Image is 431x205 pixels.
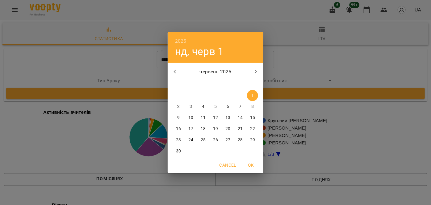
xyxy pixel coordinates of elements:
button: 10 [185,112,196,123]
p: 27 [225,137,230,143]
button: 24 [185,135,196,146]
button: 30 [173,146,184,157]
p: 22 [250,126,255,132]
span: OK [244,161,258,169]
p: 26 [213,137,218,143]
p: 8 [251,104,254,110]
button: OK [241,160,261,171]
button: 2 [173,101,184,112]
span: ср [198,81,209,87]
span: вт [185,81,196,87]
button: 28 [235,135,246,146]
span: пн [173,81,184,87]
p: 13 [225,115,230,121]
button: 2025 [175,37,186,45]
button: 5 [210,101,221,112]
button: 20 [222,123,233,135]
button: 26 [210,135,221,146]
span: нд [247,81,258,87]
button: 12 [210,112,221,123]
p: 19 [213,126,218,132]
p: 1 [251,92,254,99]
button: 27 [222,135,233,146]
p: 7 [239,104,241,110]
button: 19 [210,123,221,135]
p: 11 [201,115,206,121]
button: 22 [247,123,258,135]
p: 17 [188,126,193,132]
p: 23 [176,137,181,143]
button: 7 [235,101,246,112]
button: 13 [222,112,233,123]
button: 4 [198,101,209,112]
span: чт [210,81,221,87]
button: 11 [198,112,209,123]
button: 18 [198,123,209,135]
p: 16 [176,126,181,132]
button: нд, черв 1 [175,45,224,58]
p: 14 [238,115,243,121]
p: 2 [177,104,180,110]
button: 25 [198,135,209,146]
p: 25 [201,137,206,143]
p: червень 2025 [182,68,249,75]
p: 12 [213,115,218,121]
p: 24 [188,137,193,143]
button: 15 [247,112,258,123]
button: Cancel [217,160,239,171]
button: 21 [235,123,246,135]
button: 8 [247,101,258,112]
p: 10 [188,115,193,121]
p: 30 [176,148,181,154]
span: Cancel [220,161,236,169]
p: 21 [238,126,243,132]
p: 18 [201,126,206,132]
p: 15 [250,115,255,121]
button: 14 [235,112,246,123]
button: 3 [185,101,196,112]
p: 9 [177,115,180,121]
button: 16 [173,123,184,135]
p: 20 [225,126,230,132]
p: 4 [202,104,204,110]
button: 1 [247,90,258,101]
button: 17 [185,123,196,135]
button: 29 [247,135,258,146]
p: 28 [238,137,243,143]
span: пт [222,81,233,87]
p: 6 [227,104,229,110]
button: 9 [173,112,184,123]
p: 29 [250,137,255,143]
p: 5 [214,104,217,110]
p: 3 [190,104,192,110]
button: 6 [222,101,233,112]
span: сб [235,81,246,87]
button: 23 [173,135,184,146]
